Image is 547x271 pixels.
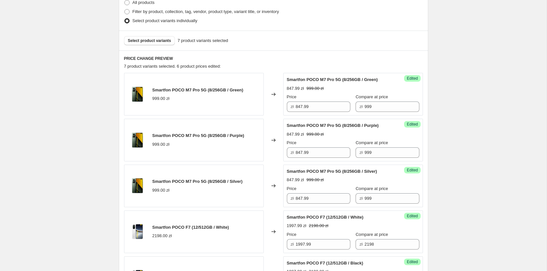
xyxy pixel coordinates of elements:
[287,186,297,191] span: Price
[306,85,324,92] strike: 999.00 zł
[287,131,304,138] div: 847.99 zł
[407,76,418,81] span: Edited
[287,94,297,99] span: Price
[356,140,388,145] span: Compare at price
[356,186,388,191] span: Compare at price
[124,64,221,69] span: 7 product variants selected. 6 product prices edited:
[128,176,147,196] img: 20721_POCO-M7-Pro-5G-main_80x.png
[407,122,418,127] span: Edited
[128,85,147,104] img: 20721_POCO-M7-Pro-5G-main_80x.png
[287,261,363,265] span: Smartfon POCO F7 (12/512GB / Black)
[128,222,147,241] img: 21520_O10U-White-main_80x.png
[359,150,362,155] span: zł
[356,94,388,99] span: Compare at price
[152,88,244,92] span: Smartfon POCO M7 Pro 5G (8/256GB / Green)
[152,179,243,184] span: Smartfon POCO M7 Pro 5G (8/256GB / Silver)
[287,223,306,229] div: 1997.99 zł
[287,123,379,128] span: Smartfon POCO M7 Pro 5G (8/256GB / Purple)
[407,168,418,173] span: Edited
[287,177,304,183] div: 847.99 zł
[152,141,170,148] div: 999.00 zł
[287,77,378,82] span: Smartfon POCO M7 Pro 5G (8/256GB / Green)
[287,169,377,174] span: Smartfon POCO M7 Pro 5G (8/256GB / Silver)
[128,38,171,43] span: Select product variants
[359,196,362,201] span: zł
[291,196,294,201] span: zł
[128,130,147,150] img: 20721_POCO-M7-Pro-5G-main_80x.png
[152,233,172,239] div: 2198.00 zł
[124,56,423,61] h6: PRICE CHANGE PREVIEW
[152,187,170,194] div: 999.00 zł
[306,131,324,138] strike: 999.00 zł
[356,232,388,237] span: Compare at price
[124,36,175,45] button: Select product variants
[133,9,279,14] span: Filter by product, collection, tag, vendor, product type, variant title, or inventory
[177,37,228,44] span: 7 product variants selected
[359,104,362,109] span: zł
[287,232,297,237] span: Price
[309,223,329,229] strike: 2198.00 zł
[133,18,197,23] span: Select product variants individually
[407,213,418,219] span: Edited
[291,150,294,155] span: zł
[152,95,170,102] div: 999.00 zł
[287,140,297,145] span: Price
[152,133,244,138] span: Smartfon POCO M7 Pro 5G (8/256GB / Purple)
[287,215,364,220] span: Smartfon POCO F7 (12/512GB / White)
[291,104,294,109] span: zł
[287,85,304,92] div: 847.99 zł
[306,177,324,183] strike: 999.00 zł
[291,242,294,247] span: zł
[359,242,362,247] span: zł
[152,225,229,230] span: Smartfon POCO F7 (12/512GB / White)
[407,259,418,264] span: Edited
